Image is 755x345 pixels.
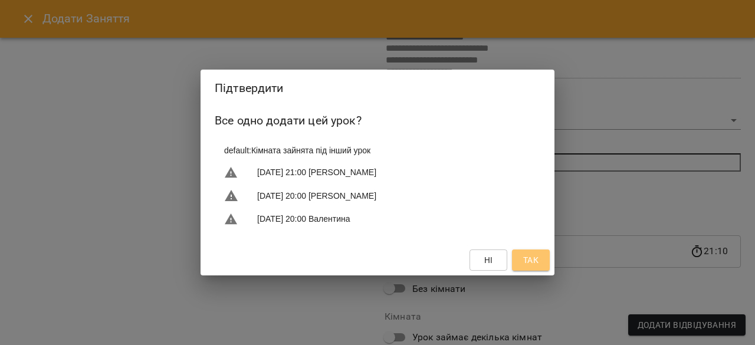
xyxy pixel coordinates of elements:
[215,161,540,185] li: [DATE] 21:00 [PERSON_NAME]
[512,249,550,271] button: Так
[523,253,539,267] span: Так
[215,208,540,231] li: [DATE] 20:00 Валентина
[215,79,540,97] h2: Підтвердити
[484,253,493,267] span: Ні
[215,184,540,208] li: [DATE] 20:00 [PERSON_NAME]
[470,249,507,271] button: Ні
[215,140,540,161] li: default : Кімната зайнята під інший урок
[215,111,540,130] h6: Все одно додати цей урок?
